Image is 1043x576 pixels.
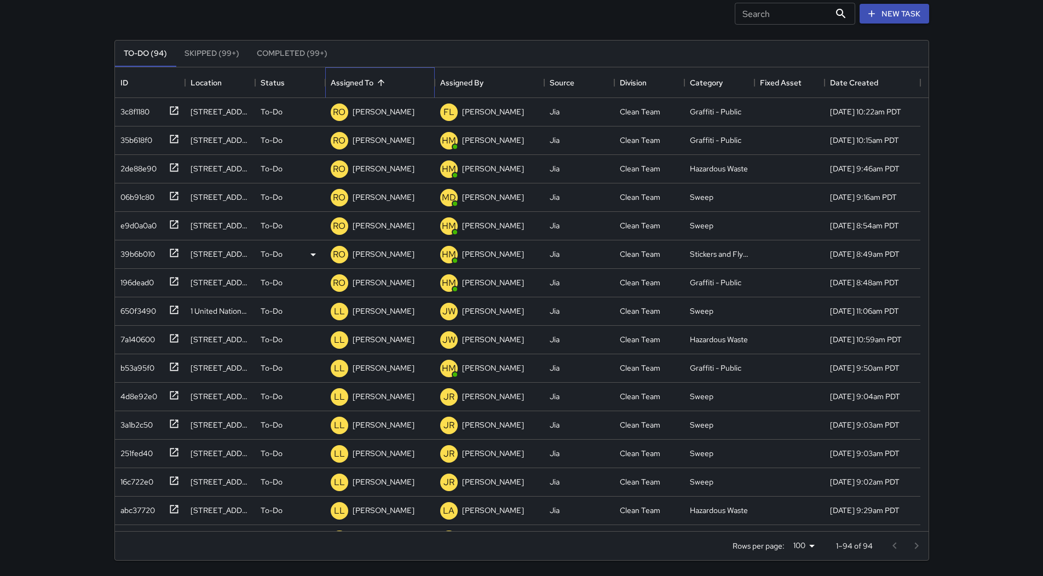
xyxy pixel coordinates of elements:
[836,540,873,551] p: 1–94 of 94
[620,505,660,516] div: Clean Team
[191,220,250,231] div: 387 Grove Street
[690,249,749,260] div: Stickers and Flyers
[353,476,414,487] p: [PERSON_NAME]
[255,67,325,98] div: Status
[116,244,155,260] div: 39b6b010
[261,419,283,430] p: To-Do
[690,391,713,402] div: Sweep
[116,443,153,459] div: 251fed40
[261,192,283,203] p: To-Do
[191,476,250,487] div: 147 Fulton Street
[191,505,250,516] div: 450 Golden Gate Avenue
[353,448,414,459] p: [PERSON_NAME]
[550,391,560,402] div: Jia
[116,500,155,516] div: abc37720
[690,67,723,98] div: Category
[261,67,285,98] div: Status
[830,249,900,260] div: 8/26/2025, 8:49am PDT
[830,362,900,373] div: 8/26/2025, 9:50am PDT
[442,248,456,261] p: HM
[462,391,524,402] p: [PERSON_NAME]
[353,334,414,345] p: [PERSON_NAME]
[620,476,660,487] div: Clean Team
[261,249,283,260] p: To-Do
[690,220,713,231] div: Sweep
[443,106,454,119] p: FL
[442,220,456,233] p: HM
[442,277,456,290] p: HM
[261,334,283,345] p: To-Do
[830,306,899,316] div: 8/26/2025, 11:06am PDT
[462,220,524,231] p: [PERSON_NAME]
[830,391,900,402] div: 8/26/2025, 9:04am PDT
[830,419,900,430] div: 8/26/2025, 9:03am PDT
[442,191,456,204] p: MD
[325,67,435,98] div: Assigned To
[333,277,345,290] p: RO
[443,419,454,432] p: JR
[333,163,345,176] p: RO
[333,106,345,119] p: RO
[191,448,250,459] div: 147 Fulton Street
[116,415,153,430] div: 3a1b2c50
[620,362,660,373] div: Clean Team
[353,419,414,430] p: [PERSON_NAME]
[191,249,250,260] div: 300 Grove Street
[830,277,899,288] div: 8/26/2025, 8:48am PDT
[620,448,660,459] div: Clean Team
[334,419,345,432] p: LL
[442,305,456,318] p: JW
[462,249,524,260] p: [PERSON_NAME]
[373,75,389,90] button: Sort
[116,159,157,174] div: 2de88e90
[116,102,149,117] div: 3c8f1180
[830,448,900,459] div: 8/26/2025, 9:03am PDT
[690,362,741,373] div: Graffiti - Public
[261,220,283,231] p: To-Do
[550,448,560,459] div: Jia
[550,192,560,203] div: Jia
[690,163,748,174] div: Hazardous Waste
[550,362,560,373] div: Jia
[690,106,741,117] div: Graffiti - Public
[550,306,560,316] div: Jia
[261,306,283,316] p: To-Do
[353,163,414,174] p: [PERSON_NAME]
[462,192,524,203] p: [PERSON_NAME]
[333,191,345,204] p: RO
[620,220,660,231] div: Clean Team
[690,334,748,345] div: Hazardous Waste
[550,163,560,174] div: Jia
[440,67,483,98] div: Assigned By
[550,334,560,345] div: Jia
[191,192,250,203] div: 286 Linden Street
[830,476,900,487] div: 8/26/2025, 9:02am PDT
[333,248,345,261] p: RO
[825,67,920,98] div: Date Created
[550,220,560,231] div: Jia
[830,106,901,117] div: 8/26/2025, 10:22am PDT
[462,277,524,288] p: [PERSON_NAME]
[550,277,560,288] div: Jia
[435,67,544,98] div: Assigned By
[261,135,283,146] p: To-Do
[443,447,454,460] p: JR
[353,306,414,316] p: [PERSON_NAME]
[334,305,345,318] p: LL
[442,362,456,375] p: HM
[176,41,248,67] button: Skipped (99+)
[191,391,250,402] div: 147 Fulton Street
[462,362,524,373] p: [PERSON_NAME]
[353,362,414,373] p: [PERSON_NAME]
[353,505,414,516] p: [PERSON_NAME]
[462,334,524,345] p: [PERSON_NAME]
[191,362,250,373] div: 180 Redwood Street
[754,67,825,98] div: Fixed Asset
[620,163,660,174] div: Clean Team
[462,106,524,117] p: [PERSON_NAME]
[353,277,414,288] p: [PERSON_NAME]
[333,220,345,233] p: RO
[443,476,454,489] p: JR
[116,529,153,544] div: 10100250
[353,192,414,203] p: [PERSON_NAME]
